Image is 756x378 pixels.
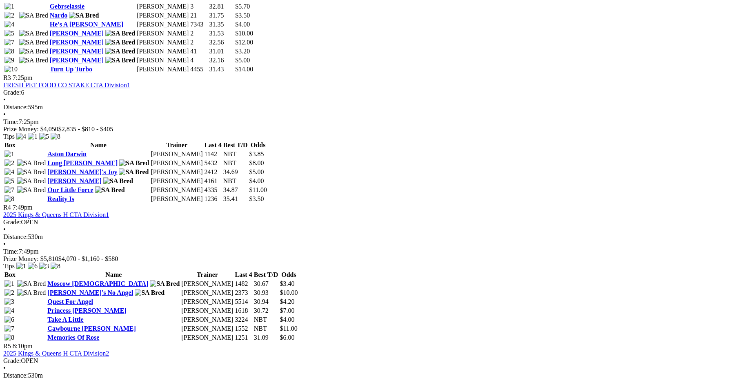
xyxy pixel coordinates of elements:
[4,280,14,287] img: 1
[13,343,33,349] span: 8:10pm
[204,186,222,194] td: 4335
[253,289,279,297] td: 30.93
[47,334,99,341] a: Memories Of Rose
[13,204,33,211] span: 7:49pm
[3,89,21,96] span: Grade:
[136,38,189,46] td: [PERSON_NAME]
[280,298,294,305] span: $4.20
[223,159,248,167] td: NBT
[3,226,6,233] span: •
[253,307,279,315] td: 30.72
[69,12,99,19] img: SA Bred
[105,39,135,46] img: SA Bred
[204,141,222,149] th: Last 4
[4,30,14,37] img: 5
[47,150,87,157] a: Aston Darwin
[235,21,250,28] span: $4.00
[150,186,203,194] td: [PERSON_NAME]
[234,298,252,306] td: 5514
[235,66,253,73] span: $14.00
[234,325,252,333] td: 1552
[4,195,14,203] img: 8
[209,47,234,55] td: 31.01
[279,271,298,279] th: Odds
[136,47,189,55] td: [PERSON_NAME]
[13,74,33,81] span: 7:25pm
[4,186,14,194] img: 7
[4,150,14,158] img: 1
[181,325,233,333] td: [PERSON_NAME]
[209,29,234,38] td: 31.53
[3,211,109,218] a: 2025 Kings & Queens H CTA Division1
[28,263,38,270] img: 6
[235,3,250,10] span: $5.70
[3,219,753,226] div: OPEN
[235,48,250,55] span: $3.20
[4,307,14,314] img: 4
[39,133,49,140] img: 5
[204,159,222,167] td: 5432
[50,12,68,19] a: Nardo
[280,325,297,332] span: $11.00
[209,38,234,46] td: 32.56
[3,233,753,241] div: 530m
[3,233,28,240] span: Distance:
[50,30,104,37] a: [PERSON_NAME]
[105,30,135,37] img: SA Bred
[249,177,264,184] span: $4.00
[150,159,203,167] td: [PERSON_NAME]
[190,2,208,11] td: 3
[3,350,109,357] a: 2025 Kings & Queens H CTA Division2
[3,248,19,255] span: Time:
[190,56,208,64] td: 4
[4,48,14,55] img: 8
[3,89,753,96] div: 6
[4,21,14,28] img: 4
[204,195,222,203] td: 1236
[3,357,753,365] div: OPEN
[181,298,233,306] td: [PERSON_NAME]
[4,39,14,46] img: 7
[253,316,279,324] td: NBT
[150,177,203,185] td: [PERSON_NAME]
[3,255,753,263] div: Prize Money: $5,810
[119,159,149,167] img: SA Bred
[50,3,84,10] a: Gebrselassie
[190,11,208,20] td: 21
[204,168,222,176] td: 2412
[223,141,248,149] th: Best T/D
[150,195,203,203] td: [PERSON_NAME]
[3,133,15,140] span: Tips
[17,159,46,167] img: SA Bred
[47,289,133,296] a: [PERSON_NAME]'s No Angel
[47,316,83,323] a: Take A Little
[119,168,149,176] img: SA Bred
[190,47,208,55] td: 41
[19,57,48,64] img: SA Bred
[105,57,135,64] img: SA Bred
[3,204,11,211] span: R4
[135,289,165,296] img: SA Bred
[19,39,48,46] img: SA Bred
[136,20,189,29] td: [PERSON_NAME]
[51,133,60,140] img: 8
[3,365,6,371] span: •
[47,325,136,332] a: Cawbourne [PERSON_NAME]
[17,289,46,296] img: SA Bred
[58,255,118,262] span: $4,070 - $1,160 - $580
[3,263,15,270] span: Tips
[253,280,279,288] td: 30.67
[4,141,16,148] span: Box
[234,334,252,342] td: 1251
[253,271,279,279] th: Best T/D
[4,159,14,167] img: 2
[47,195,74,202] a: Reality Is
[47,168,117,175] a: [PERSON_NAME]'s Joy
[3,118,19,125] span: Time:
[17,168,46,176] img: SA Bred
[249,195,264,202] span: $3.50
[235,30,253,37] span: $10.00
[234,289,252,297] td: 2373
[4,12,14,19] img: 2
[209,2,234,11] td: 32.81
